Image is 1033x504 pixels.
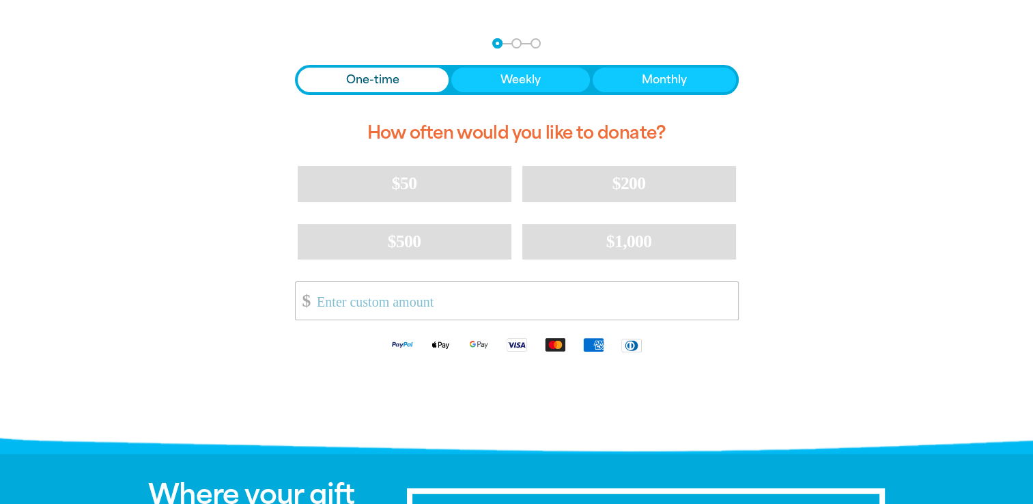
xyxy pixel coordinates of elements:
[606,232,652,251] span: $1,000
[530,38,541,48] button: Navigate to step 3 of 3 to enter your payment details
[298,166,511,201] button: $50
[612,173,646,193] span: $200
[459,337,498,352] img: Google Pay logo
[612,337,651,353] img: Diners Club logo
[298,68,449,92] button: One-time
[295,65,739,95] div: Donation frequency
[500,72,541,88] span: Weekly
[307,282,737,320] input: Enter custom amount
[522,224,736,260] button: $1,000
[492,38,503,48] button: Navigate to step 1 of 3 to enter your donation amount
[642,72,687,88] span: Monthly
[522,166,736,201] button: $200
[498,337,536,352] img: Visa logo
[421,337,459,352] img: Apple Pay logo
[536,337,574,352] img: Mastercard logo
[392,173,416,193] span: $50
[451,68,590,92] button: Weekly
[574,337,612,352] img: American Express logo
[346,72,399,88] span: One-time
[388,232,421,251] span: $500
[295,111,739,155] h2: How often would you like to donate?
[383,337,421,352] img: Paypal logo
[296,285,311,316] span: $
[511,38,522,48] button: Navigate to step 2 of 3 to enter your details
[295,326,739,363] div: Available payment methods
[593,68,736,92] button: Monthly
[298,224,511,260] button: $500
